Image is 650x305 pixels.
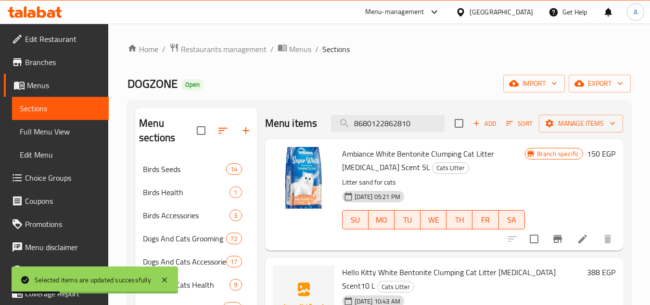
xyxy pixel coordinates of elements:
span: Coverage Report [25,288,101,299]
p: Litter sand for cats [342,176,525,188]
span: Sort [506,118,533,129]
span: TH [450,213,469,227]
li: / [270,43,274,55]
span: Sections [322,43,350,55]
img: Ambiance White Bentonite Clumping Cat Litter Baby Powder Scent 5L [273,147,334,209]
div: items [226,233,242,244]
span: Branches [25,56,101,68]
a: Upsell [4,259,109,282]
span: 1 [230,188,241,197]
span: Dogs And Cats Accessories [143,256,226,267]
button: Sort [504,116,535,131]
div: items [226,163,242,175]
span: Add item [469,116,500,131]
a: Menu disclaimer [4,236,109,259]
div: items [226,256,242,267]
span: Menu disclaimer [25,241,101,253]
h2: Menu sections [139,116,196,145]
span: Birds Seeds [143,163,226,175]
a: Edit Restaurant [4,27,109,51]
span: import [511,78,557,90]
span: Menus [289,43,311,55]
a: Branches [4,51,109,74]
button: SA [499,210,525,229]
span: Cats Litter [378,281,414,292]
div: Selected items are updated successfully [35,275,151,285]
span: Manage items [547,118,615,130]
a: Edit Menu [12,143,109,166]
div: Birds Health [143,186,229,198]
span: Select all sections [191,120,211,141]
div: items [229,186,242,198]
div: items [229,279,242,291]
span: Menus [27,80,101,91]
div: Birds Accessories3 [135,204,257,227]
span: TU [398,213,417,227]
span: Upsell [25,265,101,276]
div: Dogs And Cats Accessories17 [135,250,257,273]
span: Choice Groups [25,172,101,184]
div: Dogs And Cats Grooming72 [135,227,257,250]
button: Add [469,116,500,131]
span: Open [181,80,204,89]
h6: 150 EGP [587,147,615,160]
h6: 388 EGP [587,265,615,279]
span: Select section [449,113,469,133]
nav: breadcrumb [127,43,631,55]
span: Sort sections [211,119,234,142]
li: / [315,43,319,55]
button: FR [472,210,498,229]
a: Menus [4,74,109,97]
span: Add [472,118,497,129]
div: Dogs And Cats Health9 [135,273,257,296]
span: Branch specific [533,149,583,159]
button: MO [369,210,395,229]
span: Select to update [524,229,544,249]
button: export [569,75,631,93]
span: Sections [20,103,101,114]
span: export [576,78,623,90]
span: A [634,7,637,17]
div: Cats Litter [377,281,414,292]
button: SU [342,210,369,229]
span: 14 [227,165,241,174]
span: [DATE] 05:21 PM [351,192,404,201]
a: Sections [12,97,109,120]
div: Birds Health1 [135,181,257,204]
a: Edit menu item [577,233,588,245]
a: Home [127,43,158,55]
button: TU [395,210,421,229]
button: Manage items [539,115,623,133]
a: Full Menu View [12,120,109,143]
div: Cats Litter [432,162,469,174]
li: / [162,43,166,55]
button: delete [596,227,619,251]
div: [GEOGRAPHIC_DATA] [470,7,533,17]
span: 3 [230,211,241,220]
span: Full Menu View [20,126,101,137]
span: DOGZONE [127,73,178,94]
button: Add section [234,119,257,142]
a: Coupons [4,189,109,212]
span: Dogs And Cats Health [143,279,229,291]
span: 72 [227,234,241,243]
span: Edit Menu [20,149,101,160]
span: MO [372,213,391,227]
div: Menu-management [365,6,424,18]
button: TH [446,210,472,229]
a: Menus [278,43,311,55]
span: FR [476,213,495,227]
h2: Menu items [265,116,318,131]
span: Promotions [25,218,101,230]
span: Sort items [500,116,539,131]
span: Ambiance White Bentonite Clumping Cat Litter [MEDICAL_DATA] Scent 5L [342,146,494,174]
button: Branch-specific-item [546,227,569,251]
span: Birds Accessories [143,210,229,221]
span: Dogs And Cats Grooming [143,233,226,244]
div: Open [181,79,204,91]
div: items [229,210,242,221]
div: Birds Seeds14 [135,158,257,181]
a: Restaurants management [169,43,267,55]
